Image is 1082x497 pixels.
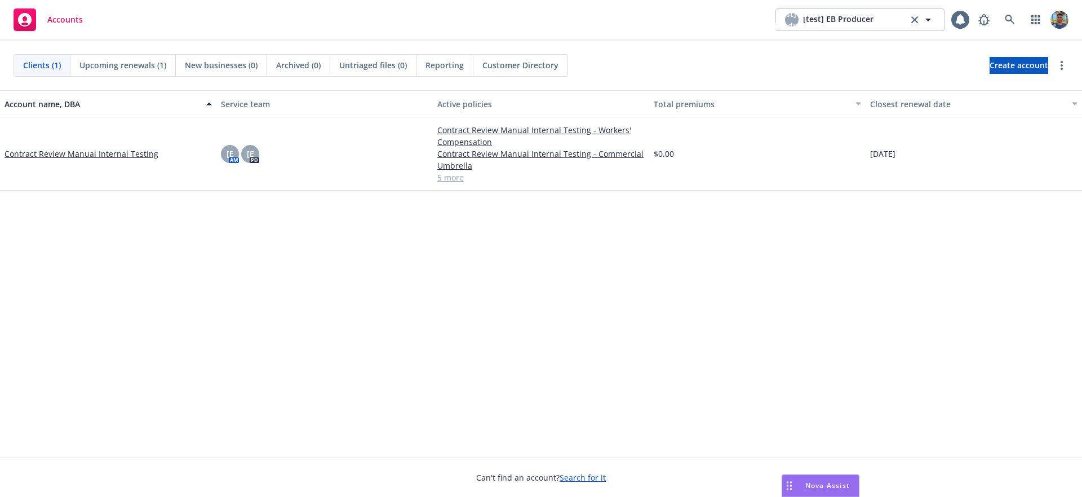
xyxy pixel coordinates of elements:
a: Search [999,8,1021,31]
span: [E [247,148,254,160]
span: [DATE] [870,148,895,160]
span: Customer Directory [482,59,558,71]
a: Contract Review Manual Internal Testing [5,148,158,160]
span: Nova Assist [805,481,850,490]
div: Total premiums [654,98,849,110]
span: New businesses (0) [185,59,258,71]
div: Closest renewal date [870,98,1065,110]
button: Nova Assist [782,474,859,497]
span: $0.00 [654,148,674,160]
a: more [1055,59,1068,72]
a: Contract Review Manual Internal Testing - Commercial Umbrella [437,148,645,171]
span: Reporting [425,59,464,71]
span: Untriaged files (0) [339,59,407,71]
a: Accounts [9,4,87,36]
button: Total premiums [649,90,866,117]
a: Search for it [560,472,606,483]
div: Service team [221,98,428,110]
span: Create account [990,55,1048,76]
span: [E [227,148,234,160]
a: Contract Review Manual Internal Testing - Workers' Compensation [437,124,645,148]
span: [test] EB Producer [774,8,810,32]
div: Drag to move [782,475,796,496]
span: Clients (1) [23,59,61,71]
span: Archived (0) [276,59,321,71]
button: [test] EB Producer[test] EB Producerclear selection [775,8,944,31]
span: Upcoming renewals (1) [79,59,166,71]
span: Accounts [47,15,83,24]
div: Active policies [437,98,645,110]
img: photo [1050,11,1068,29]
button: Closest renewal date [866,90,1082,117]
div: Account name, DBA [5,98,199,110]
a: 5 more [437,171,645,183]
button: Active policies [433,90,649,117]
button: Service team [216,90,433,117]
span: Can't find an account? [476,472,606,483]
a: Create account [990,57,1048,74]
a: Switch app [1025,8,1047,31]
a: clear selection [908,13,921,27]
a: Report a Bug [973,8,995,31]
span: [test] EB Producer [803,13,873,27]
